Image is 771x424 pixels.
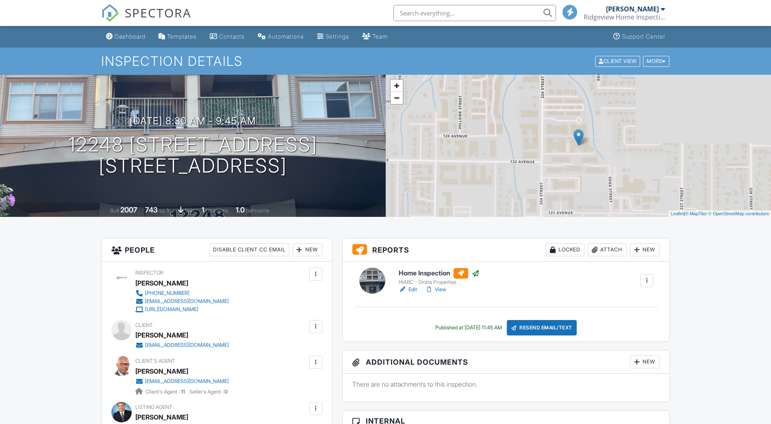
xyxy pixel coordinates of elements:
div: [PERSON_NAME] [606,5,659,13]
a: Automations (Basic) [254,29,307,44]
a: Edit [399,286,417,294]
span: Built [110,208,119,214]
span: bathrooms [246,208,269,214]
h3: Additional Documents [343,350,670,374]
h3: People [102,238,332,262]
p: There are no attachments to this inspection. [352,380,660,389]
div: [PHONE_NUMBER] [145,290,189,296]
input: Search everything... [393,5,556,21]
a: Dashboard [103,29,149,44]
a: [URL][DOMAIN_NAME] [135,305,229,314]
div: Resend Email/Text [507,320,577,335]
div: Disable Client CC Email [209,243,289,256]
h3: Reports [343,238,670,262]
div: Contacts [219,33,245,40]
h1: 12248 [STREET_ADDRESS] [STREET_ADDRESS] [68,134,317,177]
span: Client [135,322,153,328]
span: Client's Agent - [146,389,186,395]
div: [EMAIL_ADDRESS][DOMAIN_NAME] [145,378,229,385]
div: New [293,243,322,256]
span: slab [185,208,194,214]
a: Zoom in [391,80,403,92]
div: [EMAIL_ADDRESS][DOMAIN_NAME] [145,298,229,305]
h3: [DATE] 8:30 am - 9:45 am [130,115,256,126]
span: Inspector [135,270,163,276]
a: Home Inspection HIABC - Strata Properties [399,268,480,286]
div: New [630,243,660,256]
a: Zoom out [391,92,403,104]
div: 1.0 [236,206,245,214]
div: Team [372,33,388,40]
a: © OpenStreetMap contributors [708,211,769,216]
div: Attach [588,243,627,256]
span: Seller's Agent - [189,389,228,395]
a: Settings [314,29,352,44]
div: 743 [145,206,158,214]
div: Templates [167,33,197,40]
div: More [643,56,669,67]
a: View [425,286,446,294]
div: Settings [326,33,349,40]
div: Client View [595,56,640,67]
a: [EMAIL_ADDRESS][DOMAIN_NAME] [135,341,229,349]
a: Team [359,29,391,44]
div: HIABC - Strata Properties [399,279,480,286]
a: Leaflet [671,211,684,216]
span: Listing Agent [135,404,172,410]
div: | [669,210,771,217]
div: [URL][DOMAIN_NAME] [145,306,198,313]
div: [PERSON_NAME] [135,277,188,289]
a: Templates [155,29,200,44]
div: Locked [546,243,584,256]
div: Ridgeview Home Inspections Ltd. [584,13,665,21]
a: Client View [594,58,642,64]
a: © MapTiler [685,211,707,216]
div: 2007 [120,206,137,214]
a: [EMAIL_ADDRESS][DOMAIN_NAME] [135,377,229,385]
span: SPECTORA [125,4,191,21]
a: [EMAIL_ADDRESS][DOMAIN_NAME] [135,297,229,305]
h6: Home Inspection [399,268,480,279]
div: Support Center [622,33,665,40]
div: [PERSON_NAME] [135,329,188,341]
a: [PERSON_NAME] [135,365,188,377]
a: SPECTORA [101,11,191,28]
div: Automations [268,33,304,40]
div: New [630,355,660,368]
span: Client's Agent [135,358,175,364]
div: Published at [DATE] 11:45 AM [435,324,502,331]
span: sq. ft. [159,208,170,214]
span: bedrooms [206,208,228,214]
h1: Inspection Details [101,54,670,68]
a: [PHONE_NUMBER] [135,289,229,297]
strong: 11 [181,389,185,395]
a: [PERSON_NAME] [135,411,188,423]
div: Dashboard [115,33,146,40]
a: Support Center [610,29,669,44]
strong: 0 [224,389,228,395]
img: The Best Home Inspection Software - Spectora [101,4,119,22]
div: 1 [202,206,204,214]
a: Contacts [206,29,248,44]
div: [EMAIL_ADDRESS][DOMAIN_NAME] [145,342,229,348]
